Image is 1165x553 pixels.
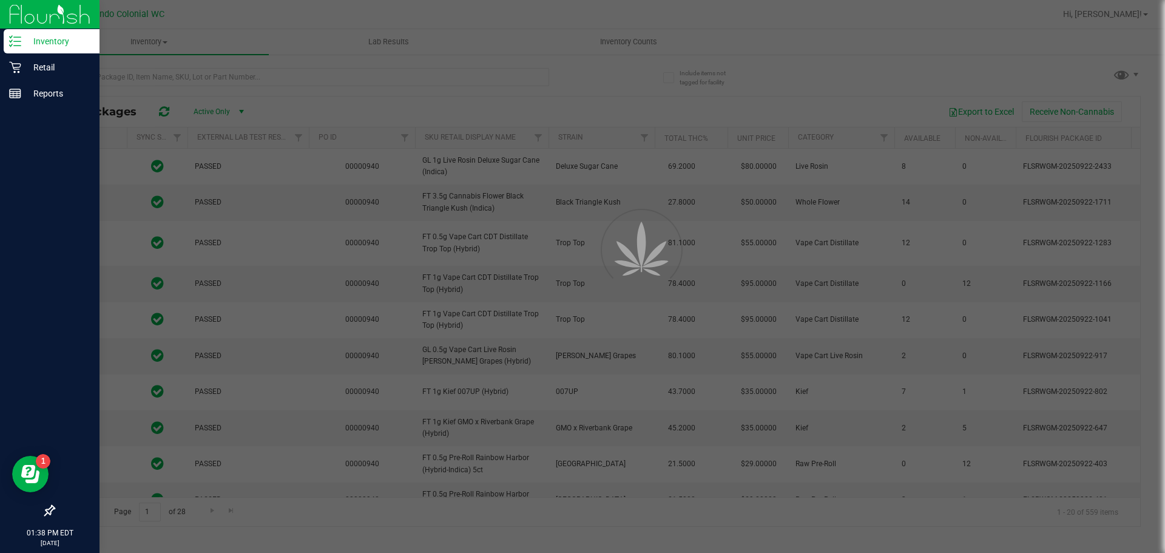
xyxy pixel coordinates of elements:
[9,61,21,73] inline-svg: Retail
[5,538,94,548] p: [DATE]
[9,35,21,47] inline-svg: Inventory
[12,456,49,492] iframe: Resource center
[5,528,94,538] p: 01:38 PM EDT
[9,87,21,100] inline-svg: Reports
[21,34,94,49] p: Inventory
[36,454,50,469] iframe: Resource center unread badge
[21,86,94,101] p: Reports
[21,60,94,75] p: Retail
